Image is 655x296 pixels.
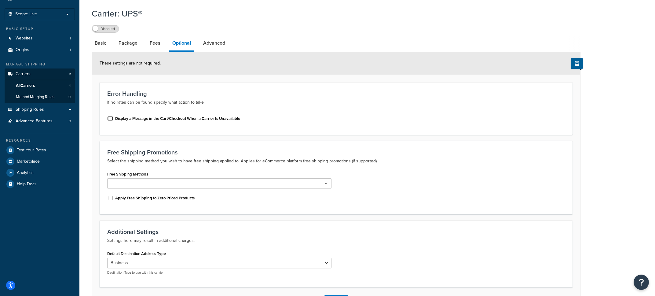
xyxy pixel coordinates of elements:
label: Display a Message in the Cart/Checkout When a Carrier Is Unavailable [115,116,240,121]
span: These settings are not required. [100,60,161,66]
a: Origins1 [5,44,75,56]
a: Package [115,36,141,50]
a: AllCarriers1 [5,80,75,91]
span: Marketplace [17,159,40,164]
a: Shipping Rules [5,104,75,115]
span: Help Docs [17,182,37,187]
div: Resources [5,138,75,143]
a: Help Docs [5,179,75,190]
span: 1 [70,36,71,41]
button: Open Resource Center [634,275,649,290]
span: Websites [16,36,33,41]
span: Scope: Live [15,12,37,17]
li: Method Merging Rules [5,91,75,103]
span: 1 [69,83,71,88]
label: Default Destination Address Type [107,251,166,256]
p: Destination Type to use with this carrier [107,270,331,275]
h3: Additional Settings [107,228,565,235]
div: Basic Setup [5,26,75,31]
a: Marketplace [5,156,75,167]
a: Optional [169,36,194,52]
a: Test Your Rates [5,145,75,156]
span: Analytics [17,170,34,176]
p: If no rates can be found specify what action to take [107,99,565,106]
h3: Free Shipping Promotions [107,149,565,156]
p: Settings here may result in additional charges. [107,237,565,244]
span: All Carriers [16,83,35,88]
li: Origins [5,44,75,56]
h1: Carrier: UPS® [92,8,573,20]
h3: Error Handling [107,90,565,97]
span: Advanced Features [16,119,53,124]
a: Basic [92,36,109,50]
div: Manage Shipping [5,62,75,67]
a: Advanced Features0 [5,116,75,127]
a: Websites1 [5,33,75,44]
a: Method Merging Rules0 [5,91,75,103]
li: Advanced Features [5,116,75,127]
p: Select the shipping method you wish to have free shipping applied to. Applies for eCommerce platf... [107,157,565,165]
label: Apply Free Shipping to Zero Priced Products [115,195,195,201]
li: Websites [5,33,75,44]
span: Carriers [16,72,31,77]
span: 0 [68,94,71,100]
span: Test Your Rates [17,148,46,153]
span: Method Merging Rules [16,94,54,100]
a: Advanced [200,36,228,50]
span: 0 [69,119,71,124]
button: Show Help Docs [571,58,583,69]
a: Analytics [5,167,75,178]
a: Carriers [5,68,75,80]
label: Free Shipping Methods [107,172,148,176]
li: Carriers [5,68,75,103]
span: Origins [16,47,29,53]
label: Disabled [92,25,119,32]
a: Fees [147,36,163,50]
span: 1 [70,47,71,53]
span: Shipping Rules [16,107,44,112]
